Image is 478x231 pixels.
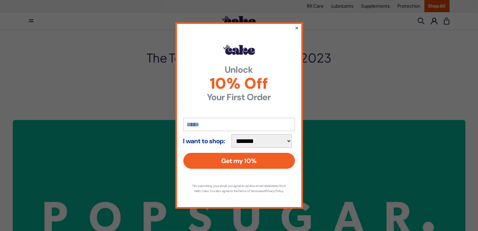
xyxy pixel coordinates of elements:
strong: Your First Order [183,93,295,102]
span: 10% Off [183,76,295,91]
strong: I want to shop: [183,138,225,145]
img: Hello Cake [223,45,255,55]
a: Privacy Policy [265,189,283,193]
button: Get my 10% [183,153,295,169]
strong: Unlock [183,65,295,74]
p: *By submitting your email you agree to receive email newsletters from Hello Cake. You also agree ... [190,183,289,194]
a: Terms of Service [238,189,260,193]
button: × [294,24,298,32]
